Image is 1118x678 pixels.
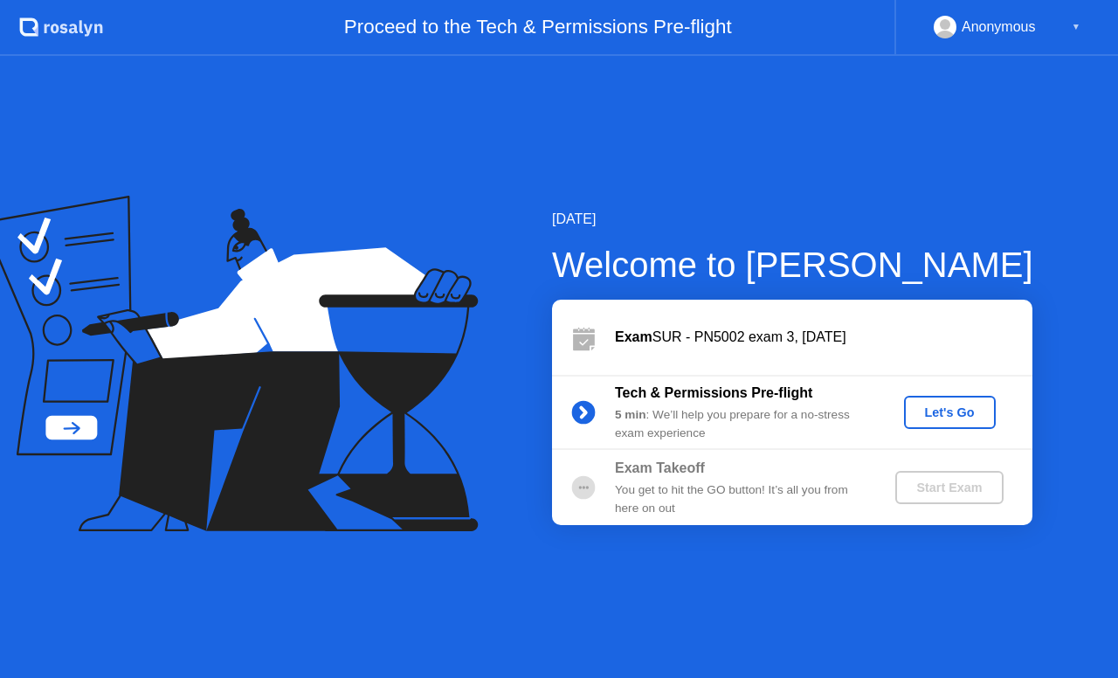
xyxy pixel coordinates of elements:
[552,239,1033,291] div: Welcome to [PERSON_NAME]
[615,329,652,344] b: Exam
[895,471,1003,504] button: Start Exam
[615,460,705,475] b: Exam Takeoff
[615,406,866,442] div: : We’ll help you prepare for a no-stress exam experience
[615,385,812,400] b: Tech & Permissions Pre-flight
[962,16,1036,38] div: Anonymous
[615,481,866,517] div: You get to hit the GO button! It’s all you from here on out
[615,327,1032,348] div: SUR - PN5002 exam 3, [DATE]
[904,396,996,429] button: Let's Go
[1072,16,1080,38] div: ▼
[615,408,646,421] b: 5 min
[552,209,1033,230] div: [DATE]
[911,405,989,419] div: Let's Go
[902,481,996,495] div: Start Exam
